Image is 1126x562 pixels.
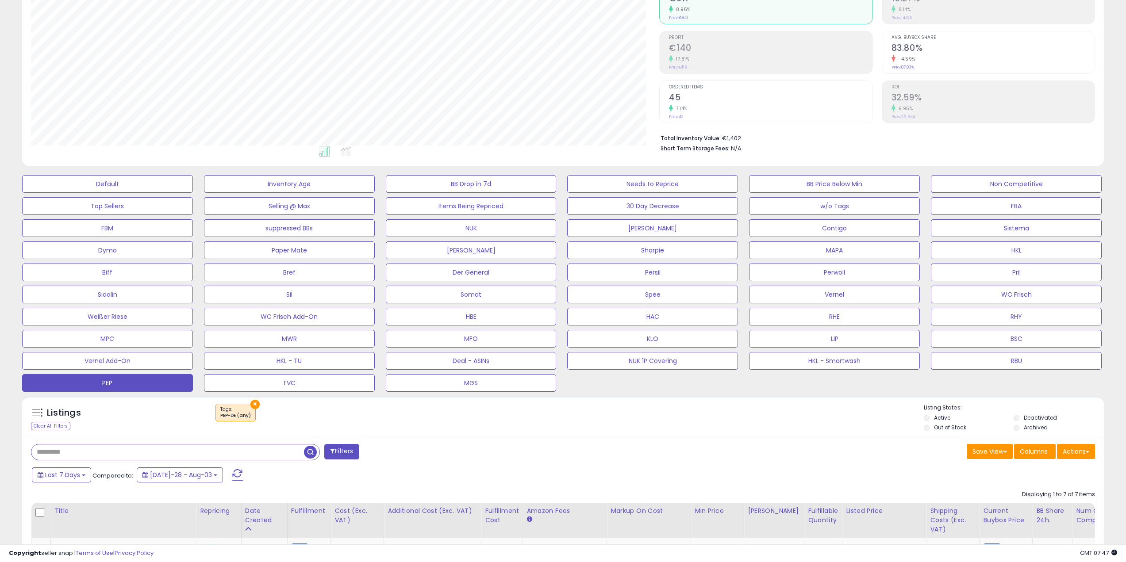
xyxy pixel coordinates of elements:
[485,506,519,525] div: Fulfillment Cost
[22,374,193,392] button: PEP
[386,241,557,259] button: [PERSON_NAME]
[924,404,1104,412] p: Listing States:
[661,134,721,142] b: Total Inventory Value:
[137,467,223,482] button: [DATE]-28 - Aug-03
[386,175,557,193] button: BB Drop in 7d
[673,105,688,112] small: 7.14%
[22,308,193,325] button: Weißer Riese
[204,286,375,303] button: Sil
[748,506,800,516] div: [PERSON_NAME]
[386,308,557,325] button: HBE
[749,352,920,370] button: HKL - Smartwash
[245,506,284,525] div: Date Created
[22,330,193,348] button: MPC
[204,330,375,348] button: MWR
[9,549,41,557] strong: Copyright
[386,264,557,281] button: Der General
[386,330,557,348] button: MFO
[661,145,730,152] b: Short Term Storage Fees:
[220,406,251,419] span: Tags :
[567,241,738,259] button: Sharpie
[934,414,950,421] label: Active
[388,506,477,516] div: Additional Cost (Exc. VAT)
[1020,447,1048,456] span: Columns
[47,407,81,419] h5: Listings
[204,264,375,281] button: Bref
[892,85,1095,90] span: ROI
[92,471,133,480] span: Compared to:
[731,144,742,153] span: N/A
[931,197,1102,215] button: FBA
[250,400,260,409] button: ×
[931,352,1102,370] button: RBU
[204,352,375,370] button: HKL - TU
[386,374,557,392] button: MGS
[567,352,738,370] button: NUK 1P Covering
[749,286,920,303] button: Vernel
[54,506,192,516] div: Title
[567,286,738,303] button: Spee
[967,444,1013,459] button: Save View
[895,105,913,112] small: 9.95%
[673,6,691,13] small: 8.95%
[1014,444,1056,459] button: Columns
[22,352,193,370] button: Vernel Add-On
[291,506,327,516] div: Fulfillment
[567,219,738,237] button: [PERSON_NAME]
[115,549,154,557] a: Privacy Policy
[1024,414,1057,421] label: Deactivated
[669,114,684,119] small: Prev: 42
[892,43,1095,55] h2: 83.80%
[931,219,1102,237] button: Sistema
[1076,506,1108,525] div: Num of Comp.
[895,6,911,13] small: 8.14%
[749,330,920,348] button: LIP
[386,219,557,237] button: NUK
[892,65,914,70] small: Prev: 87.83%
[983,506,1029,525] div: Current Buybox Price
[930,506,976,534] div: Shipping Costs (Exc. VAT)
[526,516,532,524] small: Amazon Fees.
[204,175,375,193] button: Inventory Age
[150,470,212,479] span: [DATE]-28 - Aug-03
[749,241,920,259] button: MAPA
[204,197,375,215] button: Selling @ Max
[661,132,1088,143] li: €1,402
[45,470,80,479] span: Last 7 Days
[386,286,557,303] button: Somat
[567,175,738,193] button: Needs to Reprice
[892,114,915,119] small: Prev: 29.64%
[526,506,603,516] div: Amazon Fees
[386,352,557,370] button: Deal - ASINs
[22,286,193,303] button: Sidolin
[895,56,915,62] small: -4.59%
[749,264,920,281] button: Perwoll
[22,241,193,259] button: Dymo
[204,308,375,325] button: WC Frisch Add-On
[669,92,872,104] h2: 45
[669,85,872,90] span: Ordered Items
[386,197,557,215] button: Items Being Repriced
[204,374,375,392] button: TVC
[1080,549,1117,557] span: 2025-08-12 07:47 GMT
[567,197,738,215] button: 30 Day Decrease
[1024,424,1048,431] label: Archived
[1036,506,1068,525] div: BB Share 24h.
[934,424,966,431] label: Out of Stock
[567,308,738,325] button: HAC
[9,549,154,558] div: seller snap | |
[607,503,691,538] th: The percentage added to the cost of goods (COGS) that forms the calculator for Min & Max prices.
[931,308,1102,325] button: RHY
[669,35,872,40] span: Profit
[749,197,920,215] button: w/o Tags
[31,422,70,430] div: Clear All Filters
[22,197,193,215] button: Top Sellers
[22,175,193,193] button: Default
[673,56,689,62] small: 17.81%
[669,43,872,55] h2: €140
[749,219,920,237] button: Contigo
[669,65,688,70] small: Prev: €119
[808,506,838,525] div: Fulfillable Quantity
[1057,444,1095,459] button: Actions
[22,264,193,281] button: Biff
